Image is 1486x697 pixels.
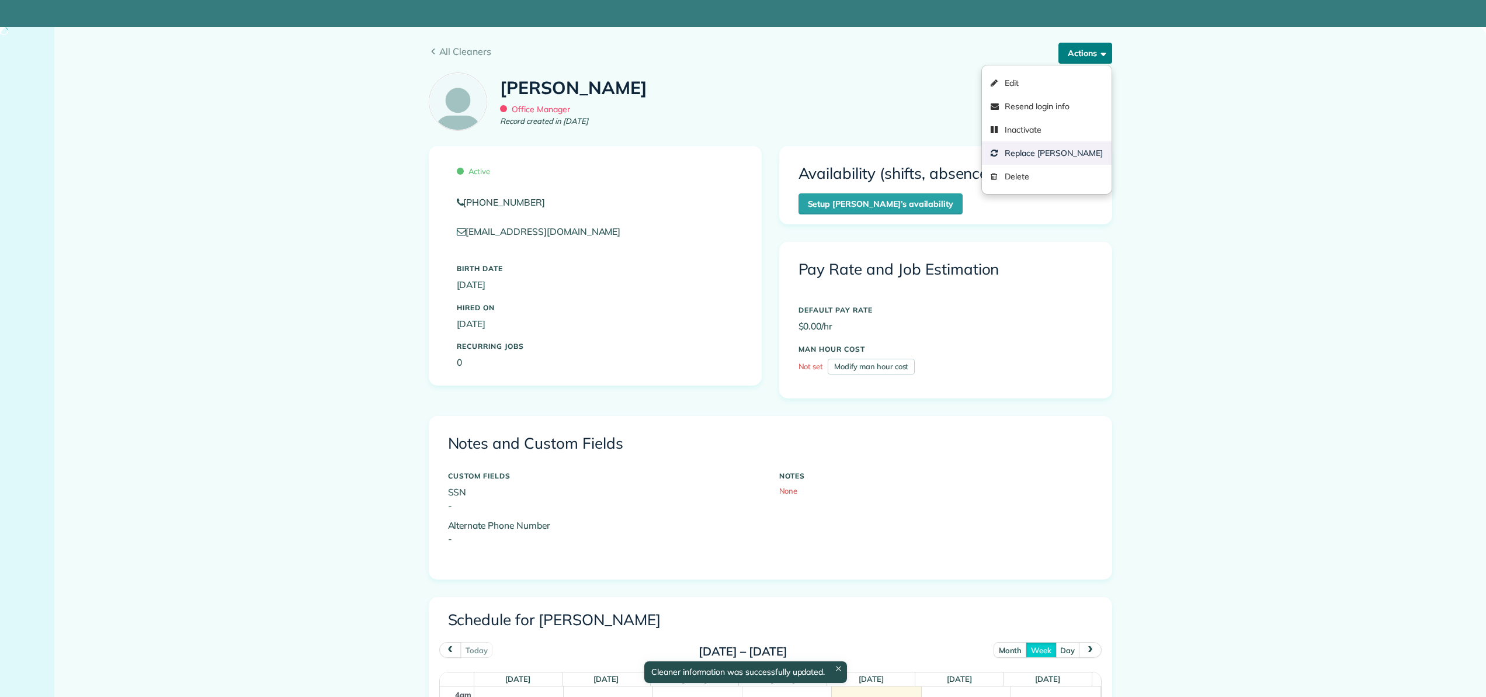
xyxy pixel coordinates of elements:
h5: DEFAULT PAY RATE [798,306,1093,314]
img: employee_icon-c2f8239691d896a72cdd9dc41cfb7b06f9d69bdd837a2ad469be8ff06ab05b5f.png [429,73,487,130]
h5: Birth Date [457,265,734,272]
span: None [779,486,798,495]
h5: MAN HOUR COST [798,345,1093,353]
a: [PHONE_NUMBER] [457,196,734,209]
span: [DATE] [859,674,884,684]
p: Alternate Phone Number - [448,519,762,546]
h5: Recurring Jobs [457,342,734,350]
span: [DATE] [682,674,707,684]
h3: Pay Rate and Job Estimation [798,261,1093,278]
span: [DATE] [947,674,972,684]
button: day [1056,642,1080,658]
a: Edit [982,71,1111,95]
button: today [460,642,492,658]
h2: [DATE] – [DATE] [670,645,816,658]
a: Replace [PERSON_NAME] [982,141,1111,165]
h3: Schedule for [PERSON_NAME] [448,612,1093,629]
a: All Cleaners [429,44,1112,58]
button: next [1079,642,1101,658]
button: prev [439,642,461,658]
p: 0 [457,356,734,369]
h5: CUSTOM FIELDS [448,472,762,480]
button: week [1026,642,1056,658]
div: Cleaner information was successfully updated. [644,661,847,683]
a: Resend login info [982,95,1111,118]
span: Not set [798,362,824,371]
h3: Notes and Custom Fields [448,435,1093,452]
span: [DATE] [1035,674,1060,684]
a: Delete [982,165,1111,188]
span: [DATE] [505,674,530,684]
h1: [PERSON_NAME] [500,78,647,98]
span: Active [457,167,491,176]
a: Setup [PERSON_NAME]’s availability [798,193,963,214]
p: [DATE] [457,278,734,292]
a: [EMAIL_ADDRESS][DOMAIN_NAME] [457,226,632,237]
a: Inactivate [982,118,1111,141]
p: $0.00/hr [798,320,1093,333]
span: Office Manager [500,104,570,115]
span: [DATE] [593,674,619,684]
h3: Availability (shifts, absences) [798,165,1001,182]
h5: NOTES [779,472,1093,480]
span: [DATE] [770,674,796,684]
span: All Cleaners [439,44,1112,58]
h5: Hired On [457,304,734,311]
button: month [994,642,1027,658]
p: [DATE] [457,317,734,331]
p: SSN - [448,486,762,513]
button: Actions [1058,43,1112,64]
a: Modify man hour cost [828,359,915,375]
em: Record created in [DATE] [500,116,588,127]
